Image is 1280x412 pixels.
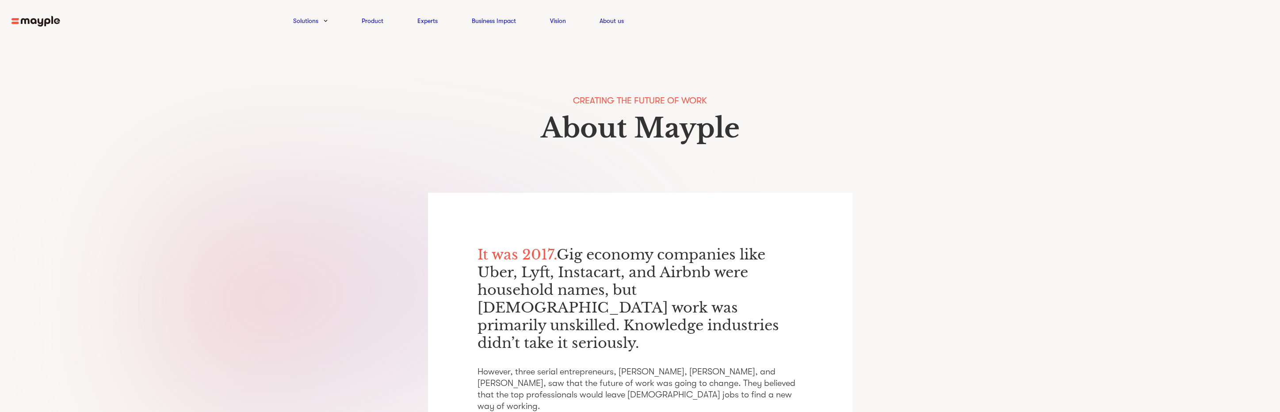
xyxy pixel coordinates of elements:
a: About us [600,15,624,26]
a: Solutions [293,15,318,26]
a: Business Impact [472,15,516,26]
img: mayple-logo [11,16,60,27]
img: arrow-down [324,19,328,22]
p: Gig economy companies like Uber, Lyft, Instacart, and Airbnb were household names, but [DEMOGRAPH... [478,246,803,352]
a: Product [362,15,383,26]
span: It was 2017. [478,246,557,263]
a: Vision [550,15,566,26]
a: Experts [417,15,438,26]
